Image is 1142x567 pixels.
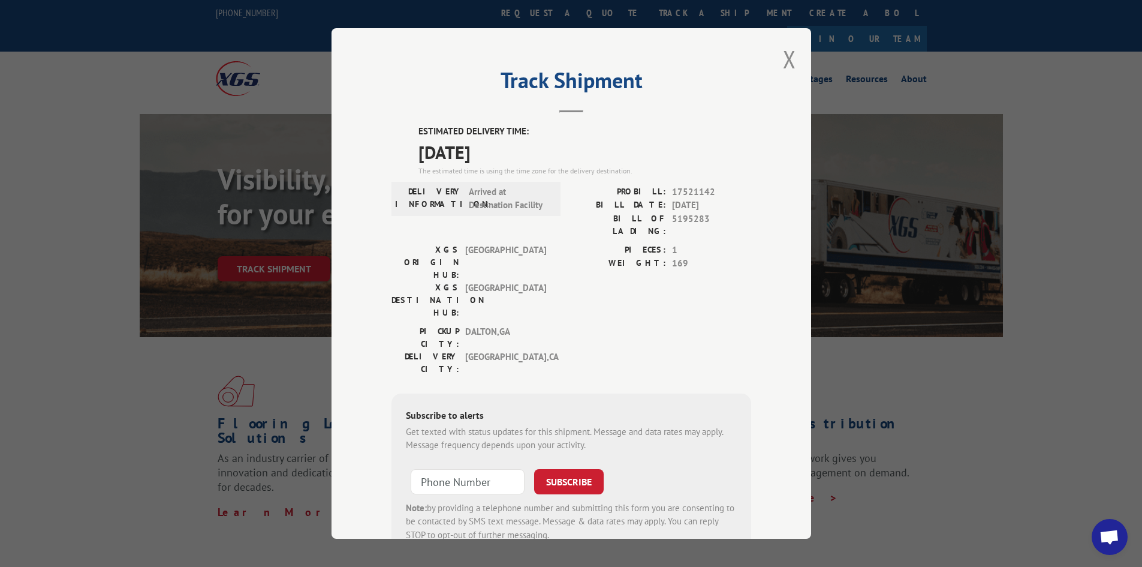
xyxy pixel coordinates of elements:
label: PROBILL: [571,185,666,199]
span: [GEOGRAPHIC_DATA] [465,281,546,319]
label: DELIVERY INFORMATION: [395,185,463,212]
label: BILL DATE: [571,199,666,212]
label: XGS ORIGIN HUB: [391,244,459,281]
span: [DATE] [418,139,751,166]
div: Get texted with status updates for this shipment. Message and data rates may apply. Message frequ... [406,425,737,452]
strong: Note: [406,502,427,514]
span: [GEOGRAPHIC_DATA] , CA [465,350,546,376]
span: 1 [672,244,751,257]
span: 169 [672,257,751,271]
label: XGS DESTINATION HUB: [391,281,459,319]
div: The estimated time is using the time zone for the delivery destination. [418,166,751,176]
label: PIECES: [571,244,666,257]
button: SUBSCRIBE [534,469,604,494]
button: Close modal [783,43,796,75]
span: [DATE] [672,199,751,212]
label: BILL OF LADING: [571,212,666,238]
span: Arrived at Destination Facility [469,185,550,212]
label: ESTIMATED DELIVERY TIME: [418,125,751,139]
input: Phone Number [411,469,525,494]
label: PICKUP CITY: [391,325,459,350]
label: WEIGHT: [571,257,666,271]
span: 17521142 [672,185,751,199]
span: 5195283 [672,212,751,238]
div: Subscribe to alerts [406,408,737,425]
div: Open chat [1092,519,1128,555]
div: by providing a telephone number and submitting this form you are consenting to be contacted by SM... [406,502,737,542]
span: DALTON , GA [465,325,546,350]
label: DELIVERY CITY: [391,350,459,376]
span: [GEOGRAPHIC_DATA] [465,244,546,281]
h2: Track Shipment [391,72,751,95]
